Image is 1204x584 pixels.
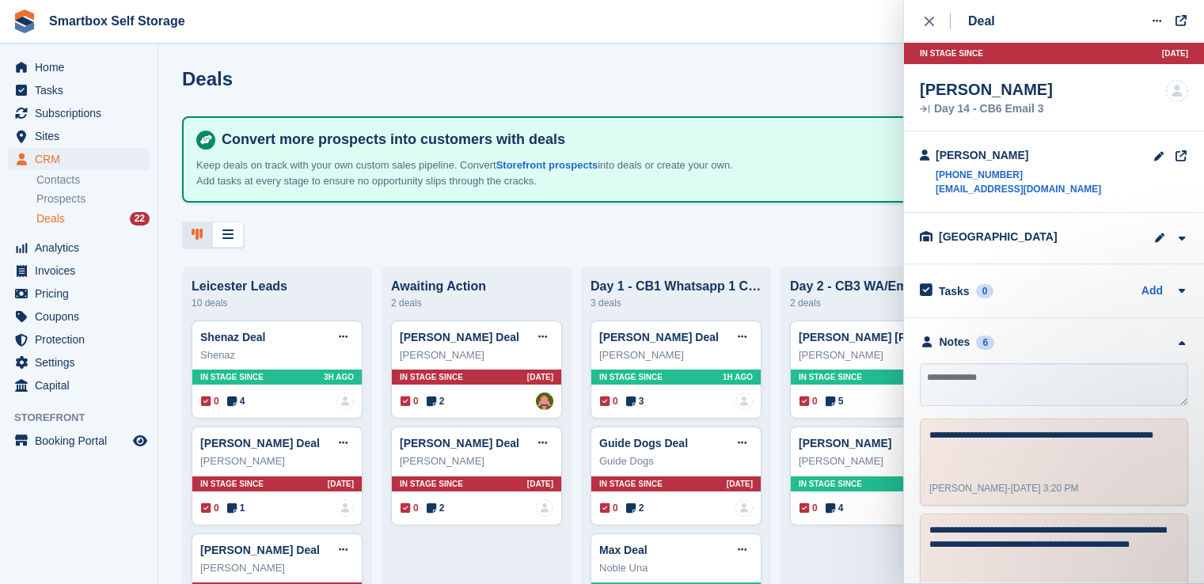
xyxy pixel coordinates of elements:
[35,260,130,282] span: Invoices
[527,371,553,383] span: [DATE]
[626,501,644,515] span: 2
[1141,283,1163,301] a: Add
[723,371,753,383] span: 1H AGO
[13,9,36,33] img: stora-icon-8386f47178a22dfd0bd8f6a31ec36ba5ce8667c1dd55bd0f319d3a0aa187defe.svg
[8,430,150,452] a: menu
[35,430,130,452] span: Booking Portal
[391,294,562,313] div: 2 deals
[200,371,264,383] span: In stage since
[735,392,753,410] img: deal-assignee-blank
[8,328,150,351] a: menu
[8,351,150,374] a: menu
[1166,80,1188,102] img: deal-assignee-blank
[599,371,663,383] span: In stage since
[131,431,150,450] a: Preview store
[8,374,150,396] a: menu
[8,102,150,124] a: menu
[182,68,233,89] h1: Deals
[799,437,891,449] a: [PERSON_NAME]
[527,478,553,490] span: [DATE]
[939,229,1097,245] div: [GEOGRAPHIC_DATA]
[336,392,354,410] a: deal-assignee-blank
[35,237,130,259] span: Analytics
[400,453,553,469] div: [PERSON_NAME]
[599,544,648,556] a: Max Deal
[920,104,1053,115] div: Day 14 - CB6 Email 3
[799,347,952,363] div: [PERSON_NAME]
[600,394,618,408] span: 0
[1162,47,1188,59] span: [DATE]
[536,499,553,517] a: deal-assignee-blank
[8,260,150,282] a: menu
[36,191,150,207] a: Prospects
[35,148,130,170] span: CRM
[192,294,363,313] div: 10 deals
[427,501,445,515] span: 2
[626,394,644,408] span: 3
[43,8,192,34] a: Smartbox Self Storage
[599,347,753,363] div: [PERSON_NAME]
[200,453,354,469] div: [PERSON_NAME]
[940,334,970,351] div: Notes
[200,544,320,556] a: [PERSON_NAME] Deal
[35,351,130,374] span: Settings
[201,501,219,515] span: 0
[800,501,818,515] span: 0
[936,147,1101,164] div: [PERSON_NAME]
[8,148,150,170] a: menu
[929,483,1008,494] span: [PERSON_NAME]
[936,182,1101,196] a: [EMAIL_ADDRESS][DOMAIN_NAME]
[800,394,818,408] span: 0
[336,499,354,517] a: deal-assignee-blank
[735,499,753,517] a: deal-assignee-blank
[35,79,130,101] span: Tasks
[1011,483,1079,494] span: [DATE] 3:20 PM
[35,283,130,305] span: Pricing
[36,211,65,226] span: Deals
[400,371,463,383] span: In stage since
[400,478,463,490] span: In stage since
[727,478,753,490] span: [DATE]
[200,347,354,363] div: Shenaz
[35,56,130,78] span: Home
[192,279,363,294] div: Leicester Leads
[8,125,150,147] a: menu
[35,125,130,147] span: Sites
[400,331,519,343] a: [PERSON_NAME] Deal
[920,47,983,59] span: In stage since
[427,394,445,408] span: 2
[36,210,150,227] a: Deals 22
[599,560,753,576] div: Noble Una
[936,168,1101,182] a: [PHONE_NUMBER]
[920,80,1053,99] div: [PERSON_NAME]
[36,192,85,207] span: Prospects
[401,394,419,408] span: 0
[976,284,994,298] div: 0
[391,279,562,294] div: Awaiting Action
[35,305,130,328] span: Coupons
[324,371,354,383] span: 3H AGO
[929,481,1079,495] div: -
[600,501,618,515] span: 0
[400,437,519,449] a: [PERSON_NAME] Deal
[799,478,862,490] span: In stage since
[8,56,150,78] a: menu
[976,336,994,350] div: 6
[196,157,750,188] p: Keep deals on track with your own custom sales pipeline. Convert into deals or create your own. A...
[599,453,753,469] div: Guide Dogs
[8,237,150,259] a: menu
[8,79,150,101] a: menu
[328,478,354,490] span: [DATE]
[35,374,130,396] span: Capital
[401,501,419,515] span: 0
[536,392,553,410] a: Alex Selenitsas
[599,478,663,490] span: In stage since
[939,284,970,298] h2: Tasks
[200,560,354,576] div: [PERSON_NAME]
